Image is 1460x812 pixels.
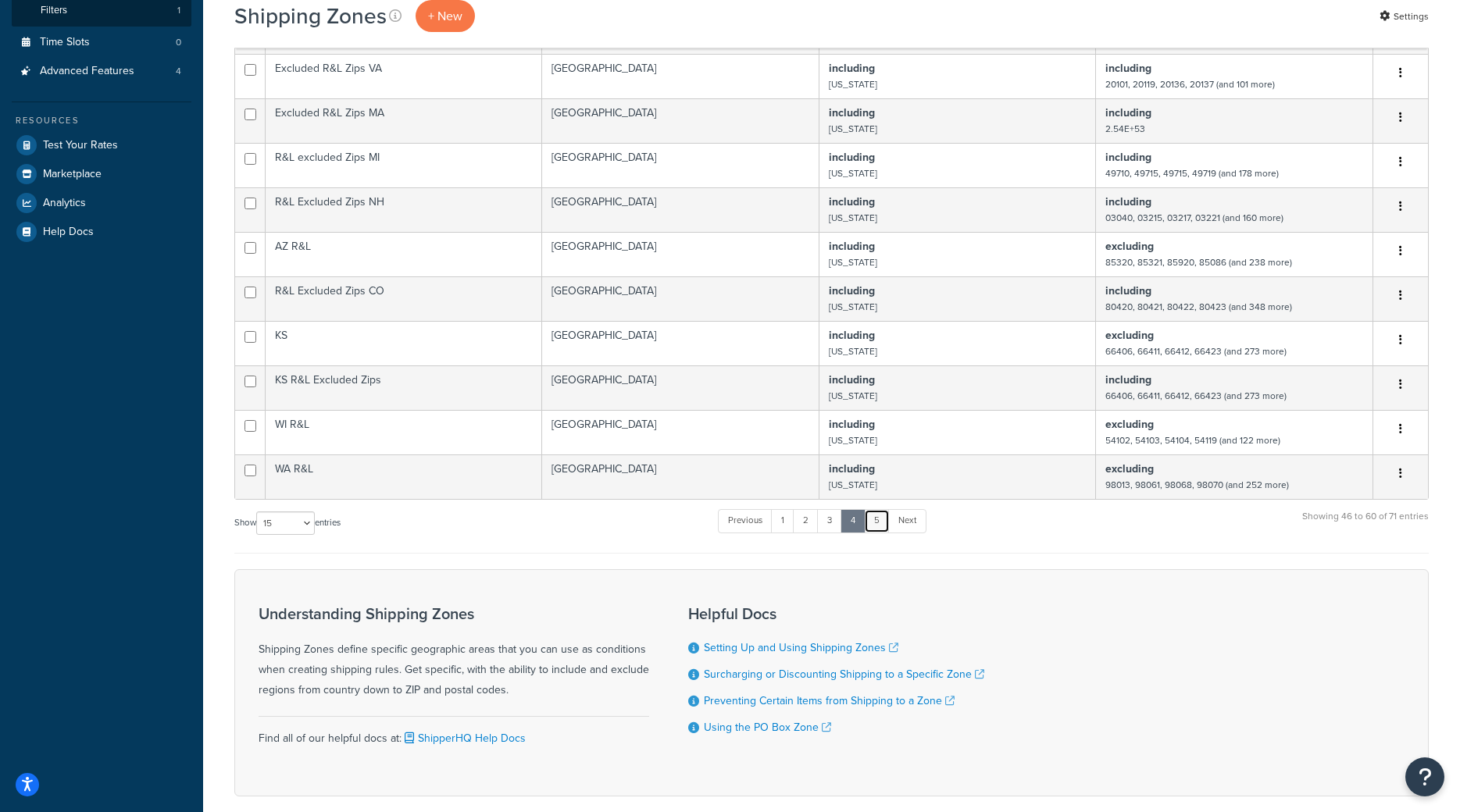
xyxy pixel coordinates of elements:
b: including [829,60,875,77]
small: 66406, 66411, 66412, 66423 (and 273 more) [1105,389,1287,403]
b: including [1105,283,1151,299]
td: [GEOGRAPHIC_DATA] [542,54,819,98]
small: 03040, 03215, 03217, 03221 (and 160 more) [1105,211,1283,225]
span: Analytics [43,197,86,210]
td: [GEOGRAPHIC_DATA] [542,410,819,454]
b: including [1105,105,1151,121]
small: [US_STATE] [829,211,877,225]
span: Filters [41,4,67,17]
select: Showentries [256,511,315,535]
td: [GEOGRAPHIC_DATA] [542,187,819,232]
a: Using the PO Box Zone [704,719,831,735]
small: [US_STATE] [829,433,877,447]
small: 80420, 80421, 80422, 80423 (and 348 more) [1105,300,1292,314]
td: [GEOGRAPHIC_DATA] [542,143,819,187]
small: 98013, 98061, 98068, 98070 (and 252 more) [1105,478,1289,492]
span: Time Slots [40,36,90,49]
td: [GEOGRAPHIC_DATA] [542,232,819,276]
td: R&L Excluded Zips NH [266,187,542,232]
td: R&L Excluded Zips CO [266,276,542,321]
h3: Helpful Docs [688,605,984,622]
div: Showing 46 to 60 of 71 entries [1302,507,1429,541]
h1: Shipping Zones [234,1,387,31]
small: [US_STATE] [829,300,877,314]
a: Surcharging or Discounting Shipping to a Specific Zone [704,666,984,682]
b: including [829,327,875,344]
a: 5 [864,509,890,532]
a: Setting Up and Using Shipping Zones [704,639,898,656]
li: Time Slots [12,28,191,57]
button: Open Resource Center [1405,757,1444,796]
span: Marketplace [43,168,102,181]
td: WI R&L [266,410,542,454]
td: Excluded R&L Zips VA [266,54,542,98]
a: Next [888,509,926,532]
a: 3 [817,509,842,532]
b: excluding [1105,461,1154,477]
div: Shipping Zones define specific geographic areas that you can use as conditions when creating ship... [259,605,649,700]
td: KS R&L Excluded Zips [266,365,542,410]
b: including [1105,60,1151,77]
td: R&L excluded Zips MI [266,143,542,187]
small: 20101, 20119, 20136, 20137 (and 101 more) [1105,77,1275,91]
a: Time Slots 0 [12,28,191,57]
b: including [829,105,875,121]
b: including [829,416,875,433]
td: [GEOGRAPHIC_DATA] [542,276,819,321]
small: [US_STATE] [829,389,877,403]
b: including [829,283,875,299]
a: Preventing Certain Items from Shipping to a Zone [704,693,955,709]
h3: Understanding Shipping Zones [259,605,649,622]
td: [GEOGRAPHIC_DATA] [542,98,819,143]
span: Help Docs [43,226,94,239]
small: [US_STATE] [829,478,877,492]
b: including [829,238,875,255]
a: Settings [1380,5,1429,27]
small: 54102, 54103, 54104, 54119 (and 122 more) [1105,433,1280,447]
a: 4 [841,509,866,532]
a: Help Docs [12,218,191,246]
a: ShipperHQ Help Docs [402,730,526,746]
b: excluding [1105,327,1154,344]
td: KS [266,321,542,365]
span: 1 [177,4,180,17]
a: Previous [718,509,773,532]
b: excluding [1105,238,1154,255]
small: 66406, 66411, 66412, 66423 (and 273 more) [1105,344,1287,358]
td: [GEOGRAPHIC_DATA] [542,365,819,410]
b: excluding [1105,416,1154,433]
small: [US_STATE] [829,344,877,358]
td: WA R&L [266,454,542,499]
small: [US_STATE] [829,122,877,136]
small: 2.54E+53 [1105,122,1145,136]
small: [US_STATE] [829,255,877,269]
b: including [829,194,875,210]
span: Advanced Features [40,65,134,78]
small: [US_STATE] [829,77,877,91]
label: Show entries [234,511,341,535]
td: Excluded R&L Zips MA [266,98,542,143]
span: + New [428,7,462,25]
b: including [829,372,875,388]
li: Advanced Features [12,57,191,86]
a: Analytics [12,189,191,217]
a: Marketplace [12,160,191,188]
div: Resources [12,114,191,127]
b: including [1105,194,1151,210]
td: [GEOGRAPHIC_DATA] [542,454,819,499]
b: including [1105,149,1151,166]
a: Test Your Rates [12,131,191,159]
b: including [829,149,875,166]
td: [GEOGRAPHIC_DATA] [542,321,819,365]
td: AZ R&L [266,232,542,276]
span: 0 [176,36,181,49]
a: 2 [793,509,819,532]
div: Find all of our helpful docs at: [259,716,649,749]
span: 4 [176,65,181,78]
small: 85320, 85321, 85920, 85086 (and 238 more) [1105,255,1292,269]
b: including [1105,372,1151,388]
